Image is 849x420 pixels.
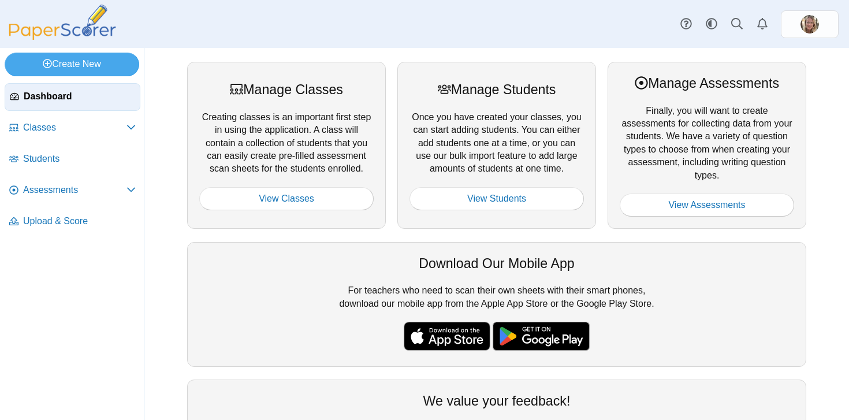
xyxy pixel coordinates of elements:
[404,322,490,351] img: apple-store-badge.svg
[620,194,794,217] a: View Assessments
[23,184,126,196] span: Assessments
[5,83,140,111] a: Dashboard
[199,187,374,210] a: View Classes
[5,146,140,173] a: Students
[5,208,140,236] a: Upload & Score
[23,121,126,134] span: Classes
[608,62,806,229] div: Finally, you will want to create assessments for collecting data from your students. We have a va...
[409,187,584,210] a: View Students
[493,322,590,351] img: google-play-badge.png
[5,177,140,205] a: Assessments
[5,5,120,40] img: PaperScorer
[800,15,819,34] img: ps.HiLHSjYu6LUjlmKa
[187,242,806,367] div: For teachers who need to scan their own sheets with their smart phones, download our mobile app f...
[23,153,136,165] span: Students
[199,254,794,273] div: Download Our Mobile App
[23,215,136,228] span: Upload & Score
[397,62,596,229] div: Once you have created your classes, you can start adding students. You can either add students on...
[781,10,839,38] a: ps.HiLHSjYu6LUjlmKa
[5,32,120,42] a: PaperScorer
[199,80,374,99] div: Manage Classes
[187,62,386,229] div: Creating classes is an important first step in using the application. A class will contain a coll...
[620,74,794,92] div: Manage Assessments
[800,15,819,34] span: Kristalyn Salters-Pedneault
[750,12,775,37] a: Alerts
[5,114,140,142] a: Classes
[199,392,794,410] div: We value your feedback!
[409,80,584,99] div: Manage Students
[24,90,135,103] span: Dashboard
[5,53,139,76] a: Create New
